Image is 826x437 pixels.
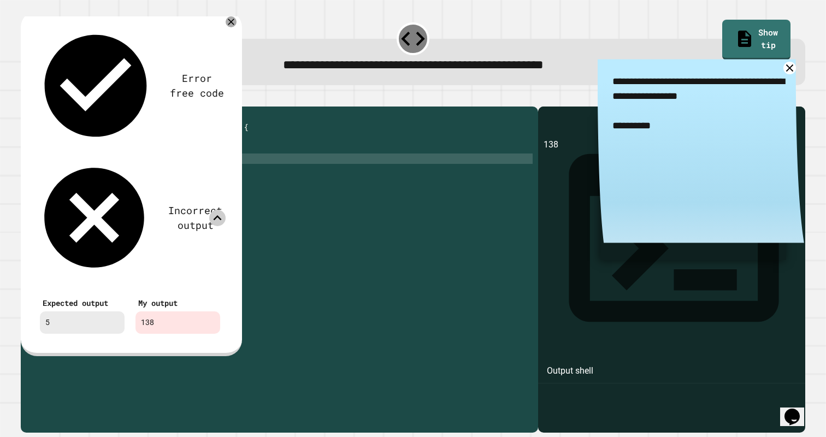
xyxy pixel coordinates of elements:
[780,393,815,426] iframe: chat widget
[43,297,122,309] div: Expected output
[722,20,790,60] a: Show tip
[135,311,220,334] div: 138
[544,138,800,433] div: 138
[168,71,226,101] div: Error free code
[138,297,217,309] div: My output
[40,311,125,334] div: 5
[165,203,225,233] div: Incorrect output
